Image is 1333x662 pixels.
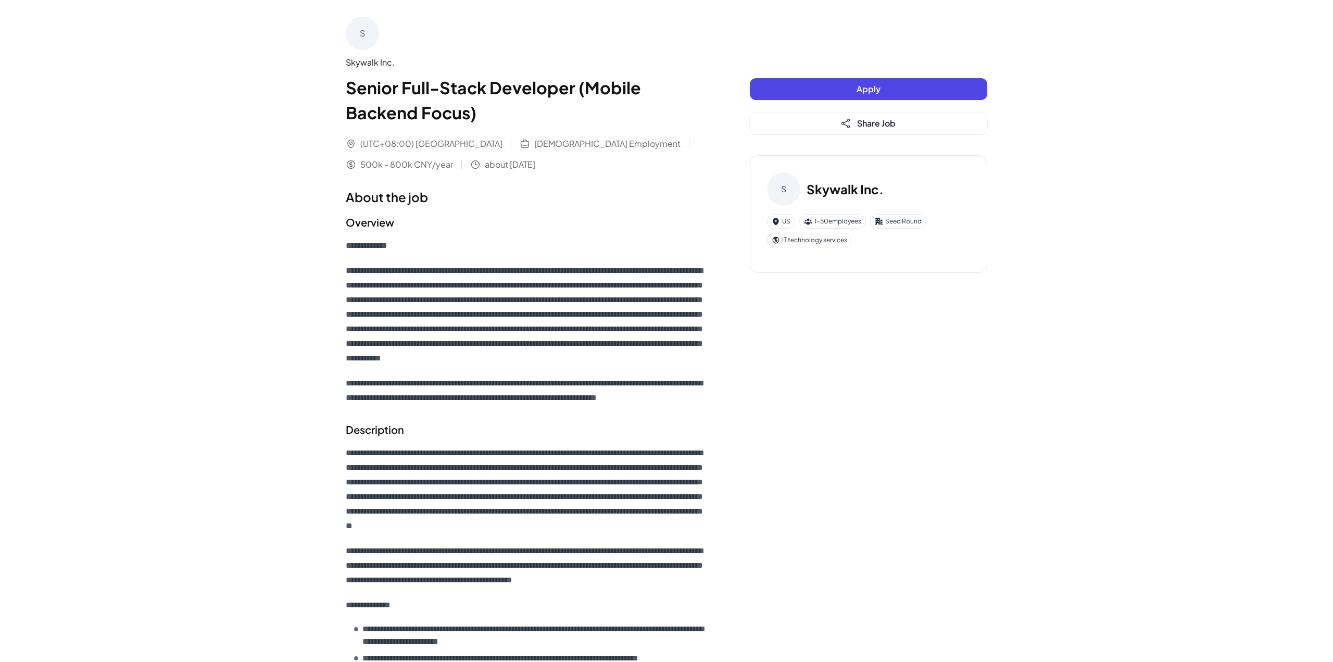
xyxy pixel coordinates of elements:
span: Apply [857,83,881,94]
div: Skywalk Inc. [346,56,708,69]
span: Share Job [857,118,896,129]
h2: Description [346,422,708,438]
h1: About the job [346,188,708,206]
h3: Skywalk Inc. [807,180,884,198]
div: S [346,17,379,50]
h2: Overview [346,215,708,230]
div: US [767,214,795,229]
span: [DEMOGRAPHIC_DATA] Employment [534,138,681,150]
button: Share Job [750,113,987,134]
div: 1-50 employees [799,214,866,229]
span: about [DATE] [485,158,535,171]
button: Apply [750,78,987,100]
div: Seed Round [870,214,926,229]
h1: Senior Full-Stack Developer (Mobile Backend Focus) [346,75,708,125]
span: (UTC+08:00) [GEOGRAPHIC_DATA] [360,138,502,150]
div: S [767,172,800,206]
span: 500k - 800k CNY/year [360,158,453,171]
div: IT technology services [767,233,852,247]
